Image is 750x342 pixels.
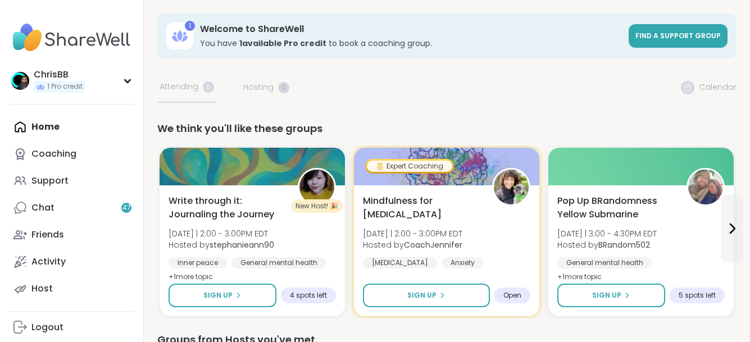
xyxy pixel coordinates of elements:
div: Inner peace [169,257,227,268]
a: Host [9,275,134,302]
span: [DATE] | 2:00 - 3:00PM EDT [169,228,274,239]
a: Support [9,167,134,194]
div: We think you'll like these groups [157,121,737,136]
span: [DATE] | 3:00 - 4:30PM EDT [557,228,657,239]
span: Hosted by [363,239,462,250]
span: 4 spots left [290,291,327,300]
img: ShareWell Nav Logo [9,18,134,57]
img: BRandom502 [688,170,723,204]
a: Chat47 [9,194,134,221]
a: Coaching [9,140,134,167]
span: Sign Up [592,290,621,300]
a: Activity [9,248,134,275]
button: Sign Up [557,284,665,307]
a: Find a support group [629,24,728,48]
img: ChrisBB [11,72,29,90]
button: Sign Up [169,284,276,307]
b: CoachJennifer [404,239,462,250]
div: Host [31,282,53,295]
b: 1 available Pro credit [239,38,326,49]
div: ChrisBB [34,69,85,81]
h3: You have to book a coaching group. [200,38,622,49]
div: Anxiety [442,257,484,268]
img: stephanieann90 [299,170,334,204]
div: Expert Coaching [367,161,452,172]
a: Friends [9,221,134,248]
div: 1 [185,21,195,31]
span: [DATE] | 2:00 - 3:00PM EDT [363,228,462,239]
span: 5 spots left [679,291,716,300]
div: Coaching [31,148,76,160]
div: Chat [31,202,54,214]
span: Open [503,291,521,300]
span: Find a support group [635,31,721,40]
span: Hosted by [169,239,274,250]
span: Sign Up [203,290,233,300]
span: Write through it: Journaling the Journey [169,194,285,221]
div: New Host! 🎉 [291,199,343,213]
div: Support [31,175,69,187]
div: General mental health [231,257,326,268]
b: BRandom502 [598,239,650,250]
a: Logout [9,314,134,341]
img: CoachJennifer [494,170,529,204]
div: Activity [31,256,66,268]
span: Sign Up [407,290,437,300]
span: 47 [122,203,131,213]
div: Logout [31,321,63,334]
h3: Welcome to ShareWell [200,23,622,35]
span: Hosted by [557,239,657,250]
button: Sign Up [363,284,490,307]
div: General mental health [557,257,652,268]
span: Mindfulness for [MEDICAL_DATA] [363,194,480,221]
b: stephanieann90 [210,239,274,250]
span: Pop Up BRandomness Yellow Submarine [557,194,674,221]
div: [MEDICAL_DATA] [363,257,437,268]
div: Friends [31,229,64,241]
span: 1 Pro credit [47,82,83,92]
